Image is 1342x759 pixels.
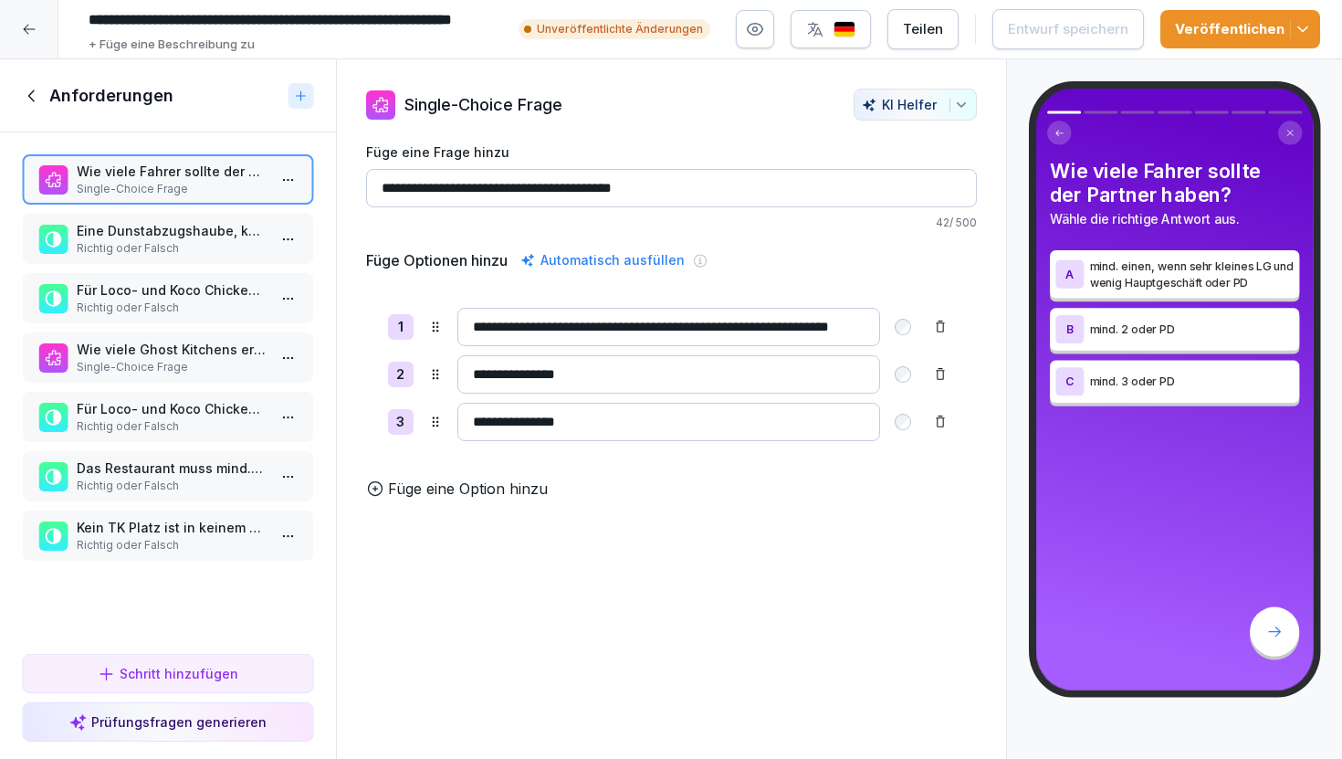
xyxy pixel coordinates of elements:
p: Single-Choice Frage [77,359,267,375]
p: Richtig oder Falsch [77,478,267,494]
div: Automatisch ausfüllen [517,249,688,271]
div: Teilen [903,19,943,39]
p: A [1065,268,1074,280]
p: Für Loco- und Koco Chicken werden mindestens 500 Liter im TK benötigt. [77,280,267,300]
p: Wie viele Fahrer sollte der Partner haben? [77,162,267,181]
div: Entwurf speichern [1008,19,1128,39]
button: KI Helfer [854,89,977,121]
p: C [1065,375,1074,388]
div: KI Helfer [862,97,969,112]
button: Prüfungsfragen generieren [22,702,314,742]
p: + Füge eine Beschreibung zu [89,36,255,54]
p: mind. 2 oder PD [1089,321,1294,338]
h4: Wie viele Fahrer sollte der Partner haben? [1050,159,1299,207]
p: mind. 3 oder PD [1089,374,1294,391]
p: mind. einen, wenn sehr kleines LG und wenig Hauptgeschäft oder PD [1089,258,1294,291]
p: Eine Dunstabzugshaube, kann auch im Nachhinein noch installiert werden [77,221,267,240]
button: Entwurf speichern [992,9,1144,49]
button: Teilen [887,9,959,49]
p: Richtig oder Falsch [77,300,267,316]
p: Richtig oder Falsch [77,240,267,257]
div: Das Restaurant muss mind. 8 Stunden pro Tag geöffnet habenRichtig oder Falsch [22,451,314,501]
div: Veröffentlichen [1175,19,1305,39]
button: Veröffentlichen [1160,10,1320,48]
p: 1 [398,317,404,338]
h1: Anforderungen [49,85,173,107]
div: Für Loco- und Koco Chicken werden mindestens 800 Liter im TK benötigt.Richtig oder Falsch [22,392,314,442]
p: Richtig oder Falsch [77,418,267,435]
img: de.svg [834,21,855,38]
div: Eine Dunstabzugshaube, kann auch im Nachhinein noch installiert werdenRichtig oder Falsch [22,214,314,264]
div: Kein TK Platz ist in keinem Fall ein AusschlusskriteriumRichtig oder Falsch [22,511,314,561]
p: Richtig oder Falsch [77,537,267,553]
p: Wähle die richtige Antwort aus. [1050,210,1299,229]
p: 3 [396,412,404,433]
p: Das Restaurant muss mind. 8 Stunden pro Tag geöffnet haben [77,459,267,478]
h5: Füge Optionen hinzu [366,249,508,271]
p: Single-Choice Frage [77,181,267,197]
p: 42 / 500 [366,215,977,231]
p: Kein TK Platz ist in keinem Fall ein Ausschlusskriterium [77,518,267,537]
div: Schritt hinzufügen [98,664,238,683]
p: Wie viele Ghost Kitchens erlaubt Lieferando? (zusätzlich zum Hauptrestaurant) [77,340,267,359]
p: Füge eine Option hinzu [388,478,548,500]
div: Prüfungsfragen generieren [69,712,267,732]
div: Für Loco- und Koco Chicken werden mindestens 500 Liter im TK benötigt.Richtig oder Falsch [22,273,314,323]
button: Schritt hinzufügen [22,654,314,693]
label: Füge eine Frage hinzu [366,142,977,162]
p: Single-Choice Frage [404,92,562,117]
div: Wie viele Ghost Kitchens erlaubt Lieferando? (zusätzlich zum Hauptrestaurant)Single-Choice Frage [22,332,314,383]
div: Wie viele Fahrer sollte der Partner haben?Single-Choice Frage [22,154,314,205]
p: Für Loco- und Koco Chicken werden mindestens 800 Liter im TK benötigt. [77,399,267,418]
p: B [1065,323,1074,336]
p: 2 [396,364,404,385]
p: Unveröffentlichte Änderungen [537,21,703,37]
